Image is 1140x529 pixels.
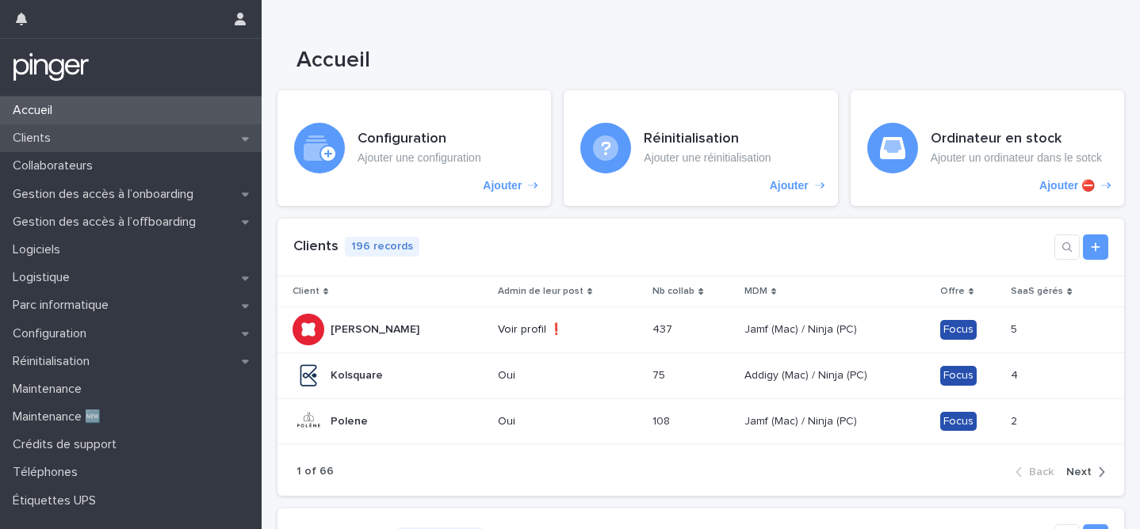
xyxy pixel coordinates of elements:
[498,369,630,382] p: Oui
[1083,234,1108,260] a: Add new record
[331,412,371,428] p: Polene
[277,398,1124,444] tr: PolenePolene Oui108108 Jamf (Mac) / Ninja (PC)Jamf (Mac) / Ninja (PC) Focus22
[770,179,809,192] p: Ajouter
[358,151,481,165] p: Ajouter une configuration
[6,242,73,257] p: Logiciels
[277,352,1124,398] tr: KolsquareKolsquare Oui7575 Addigy (Mac) / Ninja (PC)Addigy (Mac) / Ninja (PC) Focus44
[6,215,208,230] p: Gestion des accès à l’offboarding
[6,270,82,285] p: Logistique
[277,306,1124,352] tr: [PERSON_NAME][PERSON_NAME] Voir profil ❗437437 Jamf (Mac) / Ninja (PC)Jamf (Mac) / Ninja (PC) Foc...
[296,465,334,478] p: 1 of 66
[6,298,121,313] p: Parc informatique
[652,320,675,337] p: 437
[1016,465,1060,479] button: Back
[6,437,129,452] p: Crédits de support
[6,187,206,202] p: Gestion des accès à l’onboarding
[293,283,319,300] p: Client
[652,366,668,382] p: 75
[277,90,551,206] a: Ajouter
[6,326,99,341] p: Configuration
[498,323,630,337] p: Voir profil ❗
[13,51,90,83] img: mTgBEunGTSyRkCgitkcU
[6,409,113,424] p: Maintenance 🆕
[6,354,102,369] p: Réinitialisation
[1011,366,1021,382] p: 4
[1029,466,1054,478] span: Back
[940,283,965,300] p: Offre
[564,90,837,206] a: Ajouter
[358,131,481,148] h3: Configuration
[1066,466,1092,478] span: Next
[331,320,423,337] p: [PERSON_NAME]
[6,103,65,118] p: Accueil
[644,131,771,148] h3: Réinitialisation
[345,237,419,257] p: 196 records
[1011,412,1020,428] p: 2
[6,493,109,508] p: Étiquettes UPS
[498,283,583,300] p: Admin de leur post
[6,465,90,480] p: Téléphones
[1011,283,1063,300] p: SaaS gérés
[296,48,1069,74] h1: Accueil
[931,151,1102,165] p: Ajouter un ordinateur dans le sotck
[1011,320,1020,337] p: 5
[293,239,339,253] a: Clients
[6,131,63,146] p: Clients
[652,283,694,300] p: Nb collab
[498,415,630,428] p: Oui
[940,412,977,432] div: Focus
[744,412,860,428] p: Jamf (Mac) / Ninja (PC)
[1060,465,1105,479] button: Next
[940,320,977,340] div: Focus
[940,366,977,386] div: Focus
[6,382,94,397] p: Maintenance
[652,412,673,428] p: 108
[331,366,386,382] p: Kolsquare
[483,179,522,192] p: Ajouter
[644,151,771,165] p: Ajouter une réinitialisation
[931,131,1102,148] h3: Ordinateur en stock
[851,90,1124,206] a: Ajouter ⛔️
[1039,179,1095,192] p: Ajouter ⛔️
[744,320,860,337] p: Jamf (Mac) / Ninja (PC)
[6,158,105,173] p: Collaborateurs
[744,366,870,382] p: Addigy (Mac) / Ninja (PC)
[744,283,767,300] p: MDM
